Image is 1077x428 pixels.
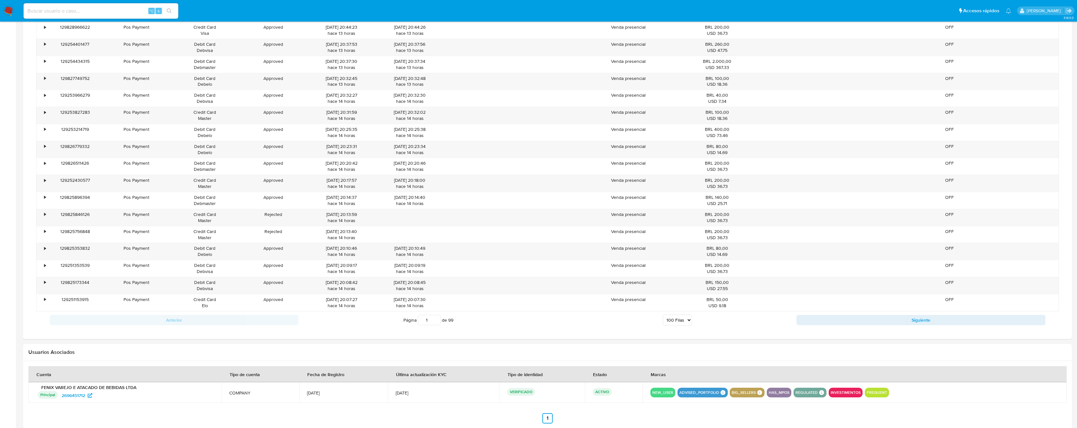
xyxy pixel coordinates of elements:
span: 3.163.0 [1063,15,1074,20]
span: ⌥ [149,8,154,14]
span: s [158,8,160,14]
h2: Usuarios Asociados [28,349,1067,355]
p: federico.luaces@mercadolibre.com [1027,8,1063,14]
a: Salir [1065,7,1072,14]
input: Buscar usuario o caso... [24,7,178,15]
span: Accesos rápidos [963,7,999,14]
a: Notificaciones [1006,8,1011,14]
button: search-icon [163,6,176,15]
